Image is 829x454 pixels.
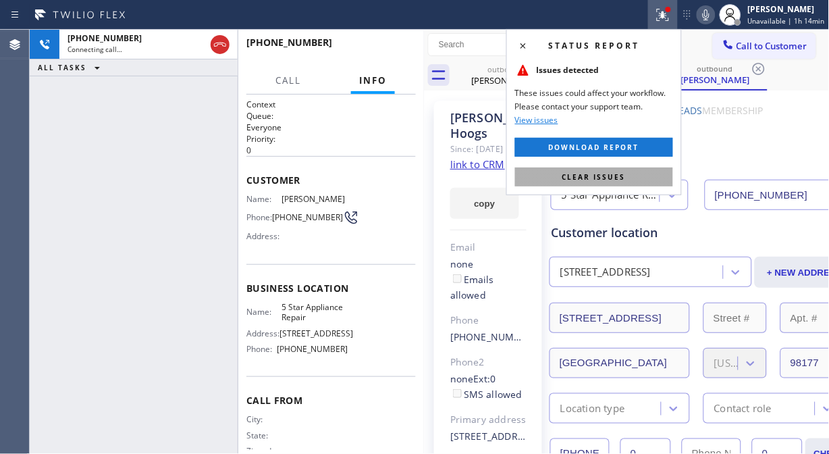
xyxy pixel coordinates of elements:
span: Address: [246,328,279,338]
span: [STREET_ADDRESS] [279,328,353,338]
span: State: [246,430,282,440]
input: Search [429,34,549,55]
span: Call From [246,394,416,407]
span: Call to Customer [737,40,807,52]
button: Call to Customer [713,33,816,59]
button: Call [267,68,309,94]
span: Call [275,74,301,86]
span: Address: [246,231,282,241]
span: [PHONE_NUMBER] [272,212,343,222]
span: [PHONE_NUMBER] [68,32,142,44]
input: Street # [703,303,767,333]
span: Phone: [246,344,277,354]
div: [PERSON_NAME] [455,74,557,86]
h2: Queue: [246,110,416,122]
span: City: [246,414,282,424]
div: Contact role [714,401,772,416]
div: Phone [450,313,527,328]
div: [STREET_ADDRESS] [450,429,527,445]
span: Name: [246,307,282,317]
p: 0 [246,145,416,156]
button: Hang up [211,35,230,54]
a: link to CRM [450,157,505,171]
div: [STREET_ADDRESS] [560,265,651,280]
span: Connecting call… [68,45,122,54]
input: City [550,348,690,378]
input: Emails allowed [453,274,462,283]
span: [PERSON_NAME] [282,194,348,204]
span: [PHONE_NUMBER] [246,36,332,49]
div: [PERSON_NAME] [664,74,766,86]
input: Address [550,303,690,333]
span: Info [359,74,387,86]
div: none [450,257,527,303]
a: [PHONE_NUMBER] [450,330,536,343]
button: ALL TASKS [30,59,113,76]
h1: Context [246,99,416,110]
p: Everyone [246,122,416,133]
div: Primary address [450,412,527,428]
label: Leads [674,104,703,117]
div: Location type [560,401,625,416]
button: Info [351,68,395,94]
button: copy [450,188,519,219]
label: Membership [703,104,764,117]
div: Phone2 [450,355,527,370]
div: jennifer Hertrich [455,60,557,91]
span: Ext: 0 [474,372,496,385]
div: Email [450,240,527,255]
div: outbound [664,64,766,74]
span: Phone: [246,212,272,222]
div: none [450,372,527,403]
input: SMS allowed [453,389,462,398]
span: ALL TASKS [38,63,86,72]
label: Emails allowed [450,273,494,301]
div: [PERSON_NAME] [748,3,825,15]
div: Since: [DATE] [450,141,527,157]
div: outbound [455,64,557,74]
label: SMS allowed [450,388,523,401]
span: 5 Star Appliance Repair [282,302,348,323]
span: Customer [246,174,416,186]
div: [PERSON_NAME] Hoogs [450,110,527,141]
div: Rebecca Hoogs [664,60,766,89]
span: Business location [246,282,416,295]
span: Unavailable | 1h 14min [748,16,825,26]
button: Mute [697,5,716,24]
span: Name: [246,194,282,204]
h2: Priority: [246,133,416,145]
span: [PHONE_NUMBER] [277,344,348,354]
